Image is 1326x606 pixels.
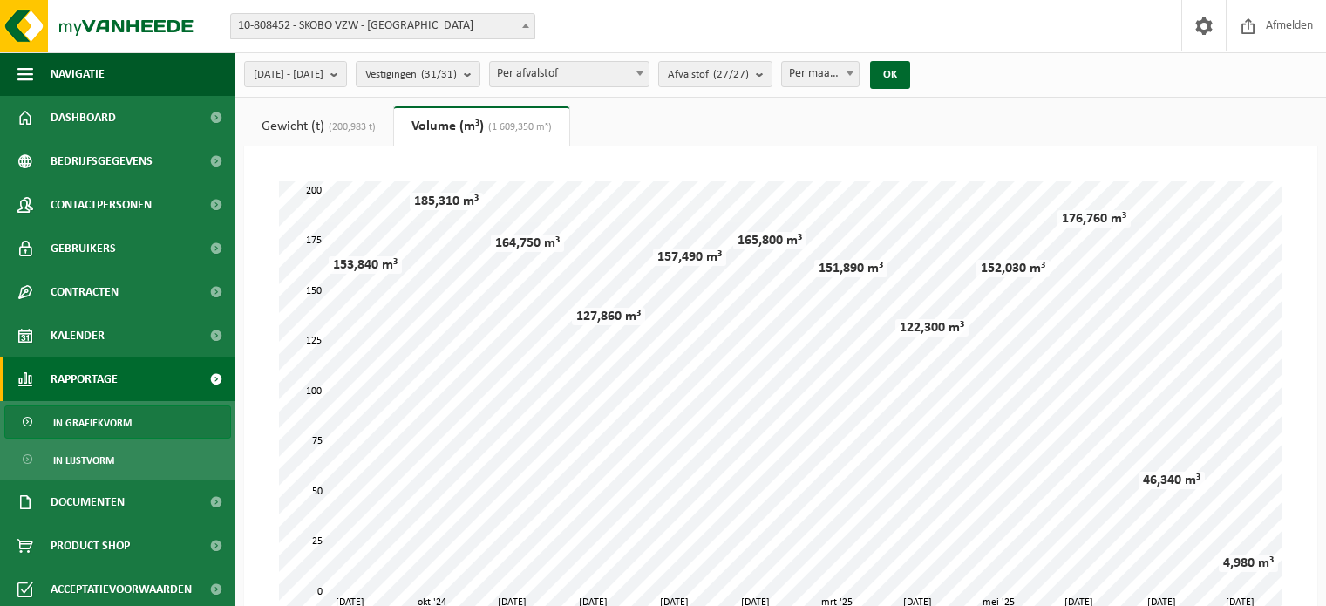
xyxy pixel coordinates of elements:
[324,122,376,133] span: (200,983 t)
[781,61,860,87] span: Per maand
[410,193,483,210] div: 185,310 m³
[51,270,119,314] span: Contracten
[51,183,152,227] span: Contactpersonen
[814,260,887,277] div: 151,890 m³
[51,480,125,524] span: Documenten
[484,122,552,133] span: (1 609,350 m³)
[51,96,116,140] span: Dashboard
[4,405,231,439] a: In grafiekvorm
[1139,472,1205,489] div: 46,340 m³
[490,62,649,86] span: Per afvalstof
[976,260,1050,277] div: 152,030 m³
[53,444,114,477] span: In lijstvorm
[653,249,726,266] div: 157,490 m³
[230,13,535,39] span: 10-808452 - SKOBO VZW - BRUGGE
[1219,555,1278,572] div: 4,980 m³
[733,232,806,249] div: 165,800 m³
[713,69,749,80] count: (27/27)
[231,14,534,38] span: 10-808452 - SKOBO VZW - BRUGGE
[895,319,969,337] div: 122,300 m³
[244,106,393,146] a: Gewicht (t)
[668,62,749,88] span: Afvalstof
[489,61,649,87] span: Per afvalstof
[658,61,772,87] button: Afvalstof(27/27)
[51,52,105,96] span: Navigatie
[53,406,132,439] span: In grafiekvorm
[51,357,118,401] span: Rapportage
[870,61,910,89] button: OK
[572,308,645,325] div: 127,860 m³
[51,140,153,183] span: Bedrijfsgegevens
[51,314,105,357] span: Kalender
[421,69,457,80] count: (31/31)
[244,61,347,87] button: [DATE] - [DATE]
[356,61,480,87] button: Vestigingen(31/31)
[1057,210,1131,228] div: 176,760 m³
[4,443,231,476] a: In lijstvorm
[491,235,564,252] div: 164,750 m³
[51,524,130,568] span: Product Shop
[254,62,323,88] span: [DATE] - [DATE]
[51,227,116,270] span: Gebruikers
[329,256,402,274] div: 153,840 m³
[394,106,569,146] a: Volume (m³)
[365,62,457,88] span: Vestigingen
[782,62,860,86] span: Per maand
